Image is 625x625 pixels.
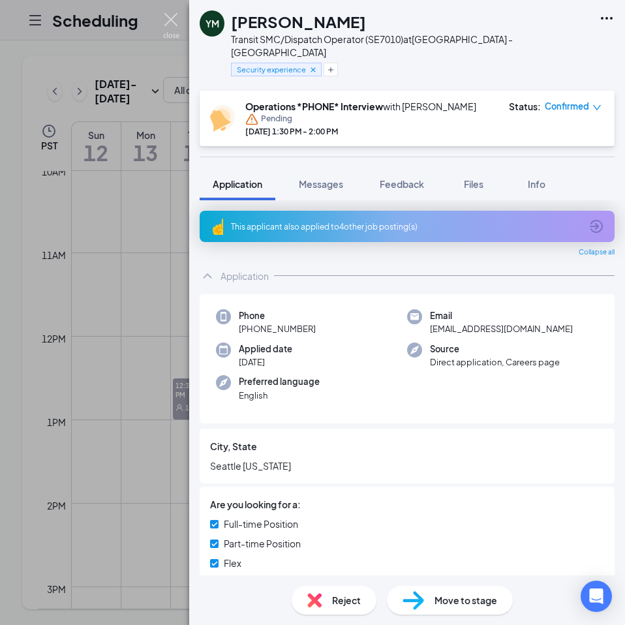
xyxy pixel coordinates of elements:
span: Move to stage [434,593,497,607]
span: Seattle [US_STATE] [210,459,604,473]
svg: Cross [309,65,318,74]
svg: ArrowCircle [588,219,604,234]
span: Preferred language [239,375,320,388]
span: Direct application, Careers page [430,356,560,369]
div: Transit SMC/Dispatch Operator (SE7010) at [GEOGRAPHIC_DATA] - [GEOGRAPHIC_DATA] [231,33,592,59]
span: Part-time Position [224,536,301,551]
span: Full-time Position [224,517,298,531]
span: [DATE] [239,356,292,369]
span: Collapse all [579,247,615,258]
span: down [592,103,602,112]
span: Feedback [380,178,424,190]
span: Reject [332,593,361,607]
div: This applicant also applied to 4 other job posting(s) [231,221,581,232]
span: Confirmed [545,100,589,113]
svg: Plus [327,66,335,74]
b: Operations *PHONE* Interview [245,100,383,112]
div: Status : [509,100,541,113]
span: [EMAIL_ADDRESS][DOMAIN_NAME] [430,322,573,335]
svg: Ellipses [599,10,615,26]
span: [PHONE_NUMBER] [239,322,316,335]
span: Pending [261,113,292,126]
span: Security experience [237,64,305,75]
svg: ChevronUp [200,268,215,284]
div: [DATE] 1:30 PM - 2:00 PM [245,126,476,137]
span: Source [430,343,560,356]
span: Applied date [239,343,292,356]
button: Plus [324,63,338,76]
span: Flex [224,556,241,570]
span: Application [213,178,262,190]
span: City, State [210,439,257,453]
span: Messages [299,178,343,190]
div: Application [221,269,269,282]
span: Are you looking for a: [210,497,301,511]
div: YM [206,17,219,30]
span: Phone [239,309,316,322]
div: with [PERSON_NAME] [245,100,476,113]
span: English [239,389,320,402]
svg: Warning [245,113,258,126]
h1: [PERSON_NAME] [231,10,366,33]
span: Info [528,178,545,190]
span: Email [430,309,573,322]
div: Open Intercom Messenger [581,581,612,612]
span: Files [464,178,483,190]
